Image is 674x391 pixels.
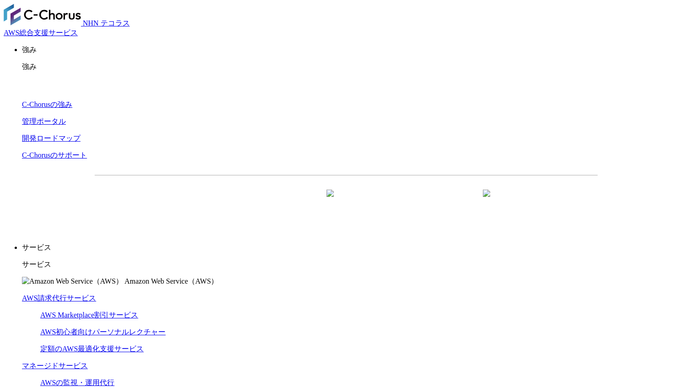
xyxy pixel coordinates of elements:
span: Amazon Web Service（AWS） [124,277,218,285]
p: 強み [22,62,670,72]
a: マネージドサービス [22,362,88,370]
a: AWS総合支援サービス C-Chorus NHN テコラスAWS総合支援サービス [4,19,130,37]
a: AWSの監視・運用代行 [40,379,114,386]
a: C-Chorusの強み [22,100,72,108]
a: 資料を請求する [194,190,342,213]
img: 矢印 [326,190,334,213]
p: 強み [22,45,670,55]
a: AWS請求代行サービス [22,294,96,302]
p: サービス [22,243,670,253]
a: 管理ポータル [22,117,66,125]
a: 定額のAWS最適化支援サービス [40,345,144,353]
a: まずは相談する [351,190,498,213]
a: C-Chorusのサポート [22,151,87,159]
img: 矢印 [483,190,490,213]
img: AWS総合支援サービス C-Chorus [4,4,81,26]
a: AWS Marketplace割引サービス [40,311,138,319]
a: AWS初心者向けパーソナルレクチャー [40,328,166,336]
img: Amazon Web Service（AWS） [22,277,123,286]
p: サービス [22,260,670,269]
a: 開発ロードマップ [22,134,80,142]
